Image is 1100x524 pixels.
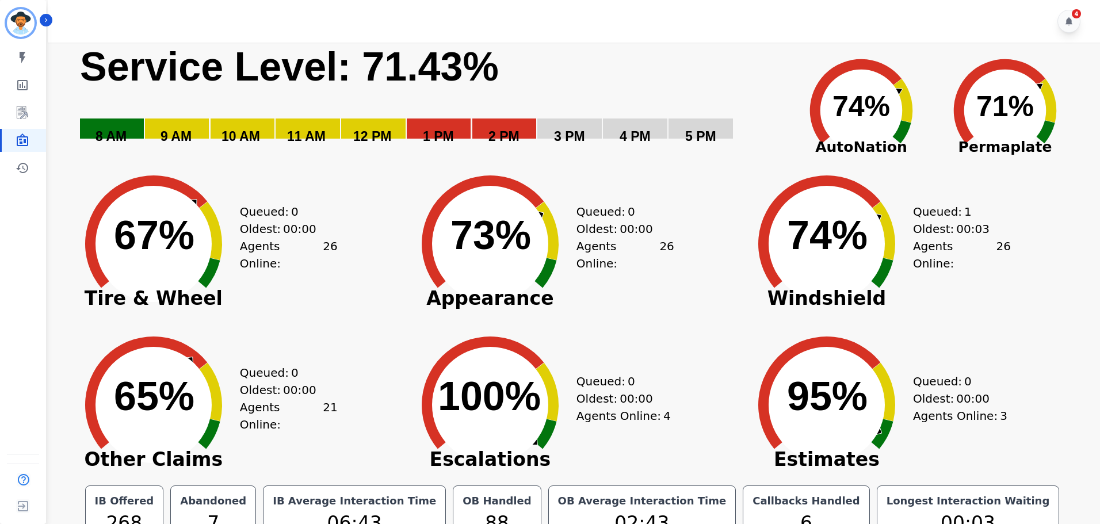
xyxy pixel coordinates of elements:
div: Queued: [576,373,663,390]
span: 21 [323,399,337,433]
text: 67% [114,213,194,258]
div: Queued: [576,203,663,220]
text: 1 PM [423,129,454,144]
text: 4 PM [620,129,651,144]
text: 73% [450,213,531,258]
span: 26 [996,238,1010,272]
span: 00:00 [283,381,316,399]
span: 00:00 [620,390,653,407]
span: Estimates [740,454,913,465]
text: Service Level: 71.43% [80,44,499,89]
span: 1 [964,203,972,220]
div: Agents Online: [913,238,1011,272]
div: Agents Online: [240,238,338,272]
div: Queued: [913,203,999,220]
span: 3 [1000,407,1007,424]
text: 9 AM [161,129,192,144]
span: 0 [291,203,299,220]
div: Callbacks Handled [750,493,862,509]
text: 74% [832,90,890,123]
text: 71% [976,90,1034,123]
div: Agents Online: [576,407,674,424]
span: 0 [628,373,635,390]
span: 26 [323,238,337,272]
span: 00:00 [283,220,316,238]
span: Appearance [404,293,576,304]
span: Permaplate [933,136,1077,158]
span: 00:03 [956,220,990,238]
text: 65% [114,374,194,419]
span: 4 [663,407,671,424]
span: 0 [628,203,635,220]
span: AutoNation [789,136,933,158]
div: OB Average Interaction Time [556,493,729,509]
div: Oldest: [576,220,663,238]
span: 00:00 [620,220,653,238]
div: IB Offered [93,493,156,509]
div: 4 [1072,9,1081,18]
text: 3 PM [554,129,585,144]
div: Longest Interaction Waiting [884,493,1052,509]
div: OB Handled [460,493,533,509]
div: Oldest: [913,220,999,238]
div: Oldest: [576,390,663,407]
div: Oldest: [913,390,999,407]
text: 2 PM [488,129,520,144]
text: 10 AM [221,129,260,144]
span: Other Claims [67,454,240,465]
span: 00:00 [956,390,990,407]
span: 0 [964,373,972,390]
div: Queued: [240,364,326,381]
div: Oldest: [240,381,326,399]
text: 95% [787,374,868,419]
span: Windshield [740,293,913,304]
text: 11 AM [287,129,326,144]
div: Agents Online: [240,399,338,433]
div: IB Average Interaction Time [270,493,438,509]
div: Oldest: [240,220,326,238]
img: Bordered avatar [7,9,35,37]
text: 12 PM [353,129,391,144]
text: 100% [438,374,541,419]
div: Queued: [913,373,999,390]
div: Agents Online: [913,407,1011,424]
span: 0 [291,364,299,381]
div: Abandoned [178,493,249,509]
span: Escalations [404,454,576,465]
text: 5 PM [685,129,716,144]
div: Queued: [240,203,326,220]
text: 8 AM [96,129,127,144]
text: 74% [787,213,868,258]
span: Tire & Wheel [67,293,240,304]
div: Agents Online: [576,238,674,272]
svg: Service Level: 0% [79,43,787,160]
span: 26 [659,238,674,272]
